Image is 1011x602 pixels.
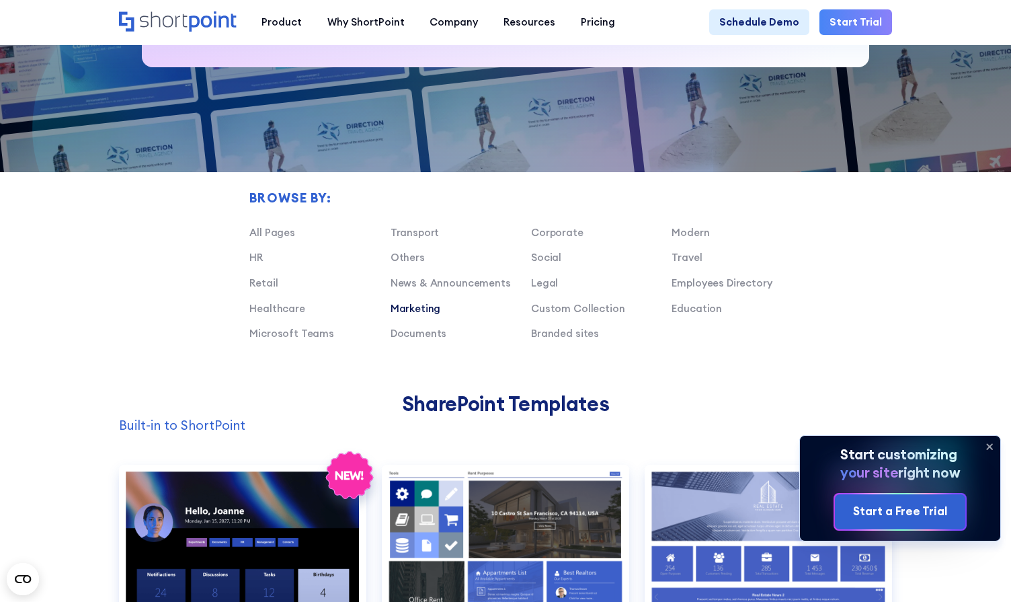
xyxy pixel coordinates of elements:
a: Employees Directory [672,276,772,289]
div: Start a Free Trial [853,503,947,520]
iframe: Chat Widget [769,446,1011,602]
a: Others [391,251,425,264]
a: Documents [391,327,447,340]
a: Travel [672,251,702,264]
a: Home [119,11,237,33]
a: All Pages [249,226,295,239]
a: Retail [249,276,278,289]
p: Built-in to ShortPoint [119,416,893,435]
a: HR [249,251,263,264]
a: Corporate [531,226,583,239]
a: Schedule Demo [709,9,809,35]
a: Branded sites [531,327,599,340]
a: Transport [391,226,440,239]
a: Why ShortPoint [315,9,417,35]
a: Start a Free Trial [835,494,965,529]
div: Company [430,15,478,30]
div: Resources [503,15,555,30]
a: Marketing [391,302,441,315]
button: Open CMP widget [7,563,39,595]
a: Microsoft Teams [249,327,334,340]
a: Custom Collection [531,302,624,315]
a: Resources [491,9,568,35]
div: Pricing [581,15,615,30]
a: Modern [672,226,709,239]
a: Pricing [568,9,628,35]
a: Start Trial [819,9,892,35]
a: Company [417,9,491,35]
a: News & Announcements [391,276,511,289]
a: Education [672,302,722,315]
h2: Browse by: [249,191,813,205]
h2: SharePoint Templates [119,392,893,416]
a: Healthcare [249,302,305,315]
div: Why ShortPoint [327,15,405,30]
a: Social [531,251,561,264]
div: Product [261,15,302,30]
a: Legal [531,276,558,289]
a: Product [249,9,315,35]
